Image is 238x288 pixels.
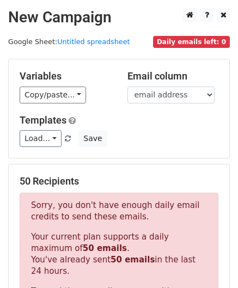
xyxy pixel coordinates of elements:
p: Sorry, you don't have enough daily email credits to send these emails. [31,200,207,223]
h5: Variables [20,70,111,82]
small: Google Sheet: [8,38,130,46]
a: Untitled spreadsheet [57,38,130,46]
p: Your current plan supports a daily maximum of . You've already sent in the last 24 hours. [31,231,207,277]
span: Daily emails left: 0 [153,36,230,48]
iframe: Chat Widget [184,236,238,288]
a: Templates [20,114,66,126]
h5: 50 Recipients [20,175,218,187]
a: Load... [20,130,62,147]
h2: New Campaign [8,8,230,27]
h5: Email column [127,70,219,82]
button: Save [78,130,107,147]
a: Daily emails left: 0 [153,38,230,46]
a: Copy/paste... [20,87,86,103]
strong: 50 emails [111,255,155,265]
strong: 50 emails [83,243,127,253]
